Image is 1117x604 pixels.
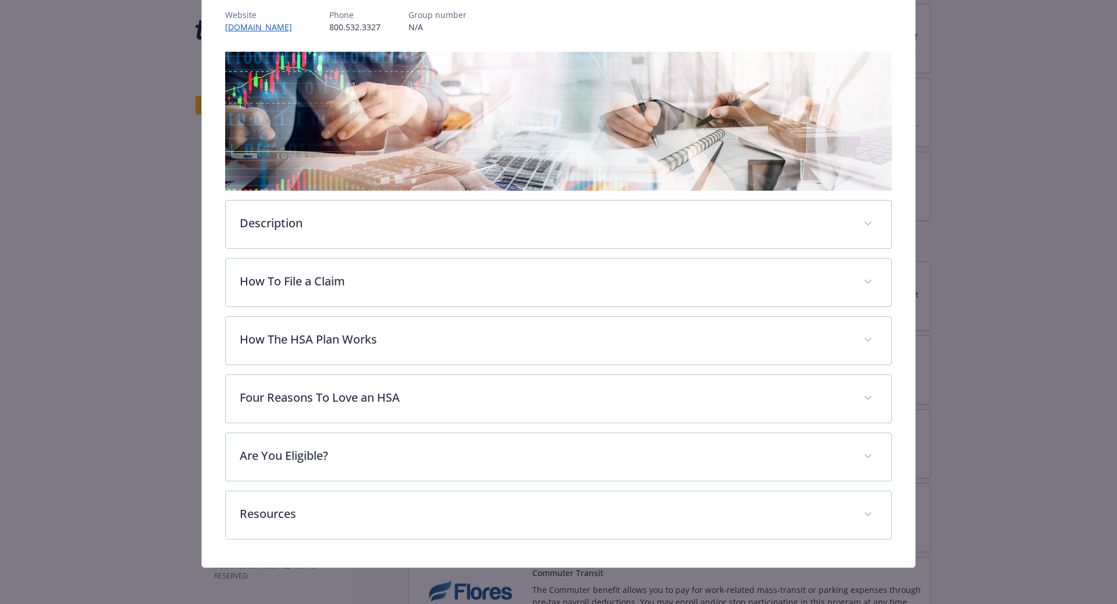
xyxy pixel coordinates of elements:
[240,273,850,290] p: How To File a Claim
[226,491,892,539] div: Resources
[226,375,892,423] div: Four Reasons To Love an HSA
[225,9,301,21] p: Website
[240,389,850,406] p: Four Reasons To Love an HSA
[225,22,301,33] a: [DOMAIN_NAME]
[226,317,892,364] div: How The HSA Plan Works
[226,201,892,248] div: Description
[329,21,380,33] p: 800.532.3327
[226,259,892,306] div: How To File a Claim
[240,215,850,232] p: Description
[226,433,892,481] div: Are You Eligible?
[329,9,380,21] p: Phone
[225,52,892,191] img: banner
[240,447,850,464] p: Are You Eligible?
[240,505,850,523] p: Resources
[408,9,467,21] p: Group number
[408,21,467,33] p: N/A
[240,331,850,348] p: How The HSA Plan Works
